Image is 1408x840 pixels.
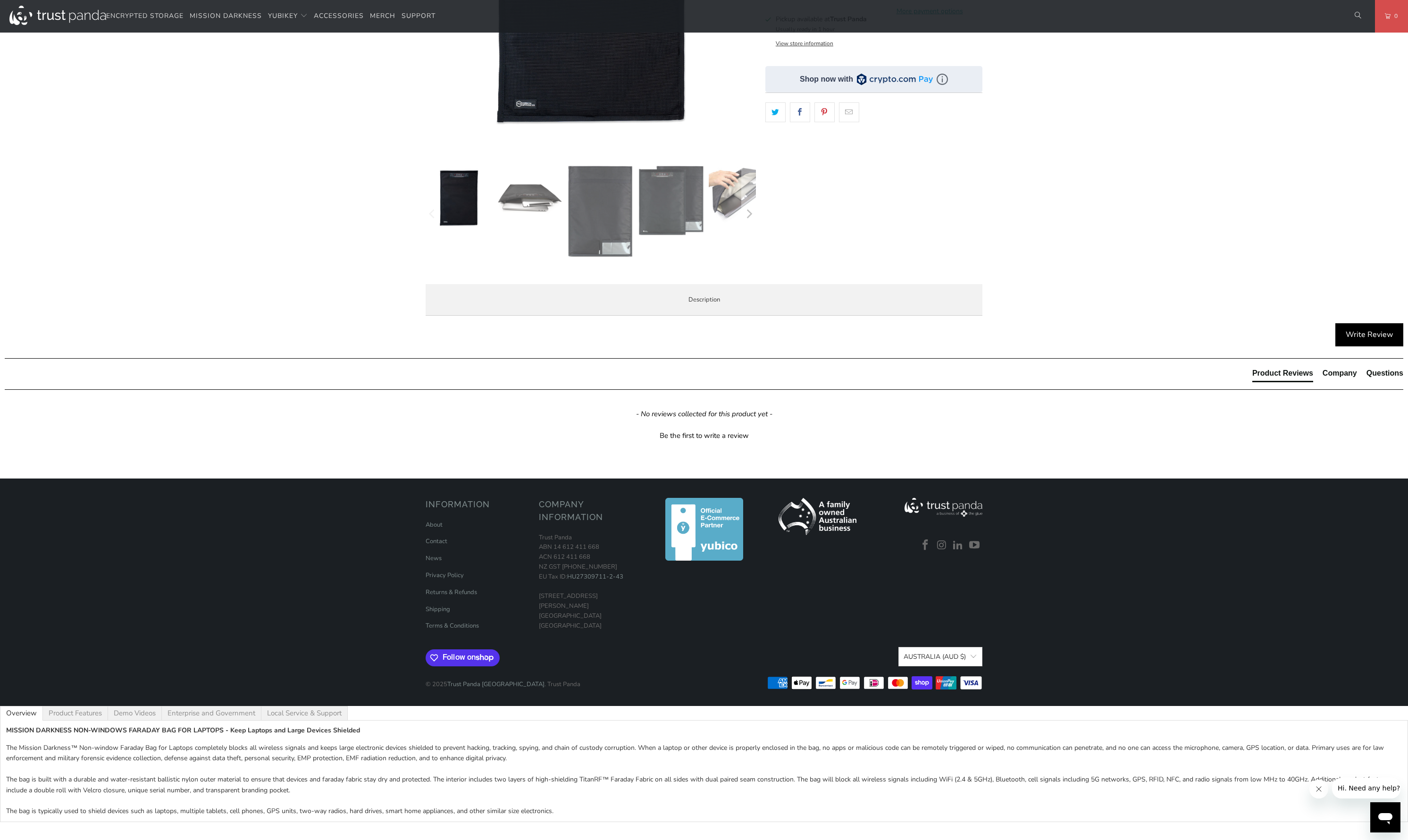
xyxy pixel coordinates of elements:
[6,726,360,735] strong: MISSION DARKNESS NON-WINDOWS FARADAY BAG FOR LAPTOPS - Keep Laptops and Large Devices Shielded
[935,539,949,552] a: Trust Panda Australia on Instagram
[426,670,580,689] p: © 2025 . Trust Panda
[426,537,447,546] a: Contact
[426,521,443,529] a: About
[190,5,262,27] a: Mission Darkness
[49,710,102,717] span: Product Features
[765,102,786,122] a: Share this on Twitter
[426,605,450,613] a: Shipping
[1309,780,1328,798] iframe: Close message
[426,284,982,316] label: Description
[776,40,833,47] button: View store information
[814,102,835,122] a: Share this on Pinterest
[426,622,479,630] a: Terms & Conditions
[918,539,932,552] a: Trust Panda Australia on Facebook
[1252,368,1403,387] div: Reviews Tabs
[5,428,1403,441] div: Be the first to write a review
[898,647,982,666] button: Australia (AUD $)
[402,11,436,20] span: Support
[967,539,981,552] a: Trust Panda Australia on YouTube
[6,743,1402,817] p: The Mission Darkness™ Non-window Faraday Bag for Laptops completely blocks all wireless signals a...
[839,102,859,122] a: Email this to a friend
[567,165,633,258] img: Mission Darkness Non-Window Faraday Bag for Laptops - Trust Panda
[168,710,255,717] span: Enterprise and Government
[267,710,342,717] span: Local Service & Support
[447,680,545,689] a: Trust Panda [GEOGRAPHIC_DATA]
[660,431,749,441] div: Be the first to write a review
[106,11,184,20] span: Encrypted Storage
[790,102,810,122] a: Share this on Facebook
[370,11,395,20] span: Merch
[800,74,853,84] div: Shop now with
[709,165,775,223] img: Mission Darkness Non-Window Faraday Bag for Laptops - Trust Panda
[370,5,395,27] a: Merch
[1332,778,1400,798] iframe: Message from company
[425,165,440,262] button: Previous
[106,5,436,27] nav: Translation missing: en.navigation.header.main_nav
[426,571,464,580] a: Privacy Policy
[190,11,262,20] span: Mission Darkness
[6,710,37,717] span: Overview
[496,165,562,231] img: Mission Darkness Non-Window Faraday Bag for Laptops - Trust Panda
[765,139,982,170] iframe: Reviews Widget
[402,5,436,27] a: Support
[539,533,643,631] p: Trust Panda ABN 14 612 411 668 ACN 612 411 668 NZ GST [PHONE_NUMBER] EU Tax ID: [STREET_ADDRESS][...
[426,588,477,596] a: Returns & Refunds
[9,6,106,25] img: Trust Panda Australia
[1370,802,1400,832] iframe: Button to launch messaging window
[951,539,965,552] a: Trust Panda Australia on LinkedIn
[106,5,184,27] a: Encrypted Storage
[1335,323,1403,347] div: Write Review
[1366,368,1403,378] div: Questions
[114,710,156,717] span: Demo Videos
[638,165,704,236] img: Mission Darkness Non-Window Faraday Bag for Laptops - Trust Panda
[636,409,772,419] em: - No reviews collected for this product yet -
[268,11,298,20] span: YubiKey
[741,165,756,262] button: Next
[1252,368,1313,378] div: Product Reviews
[314,11,364,20] span: Accessories
[1323,368,1357,378] div: Company
[426,554,442,563] a: News
[567,572,623,581] a: HU27309711-2-43
[268,5,308,27] summary: YubiKey
[314,5,364,27] a: Accessories
[1391,11,1398,21] span: 0
[426,165,492,231] img: Mission Darkness Non-Window Faraday Bag for Laptops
